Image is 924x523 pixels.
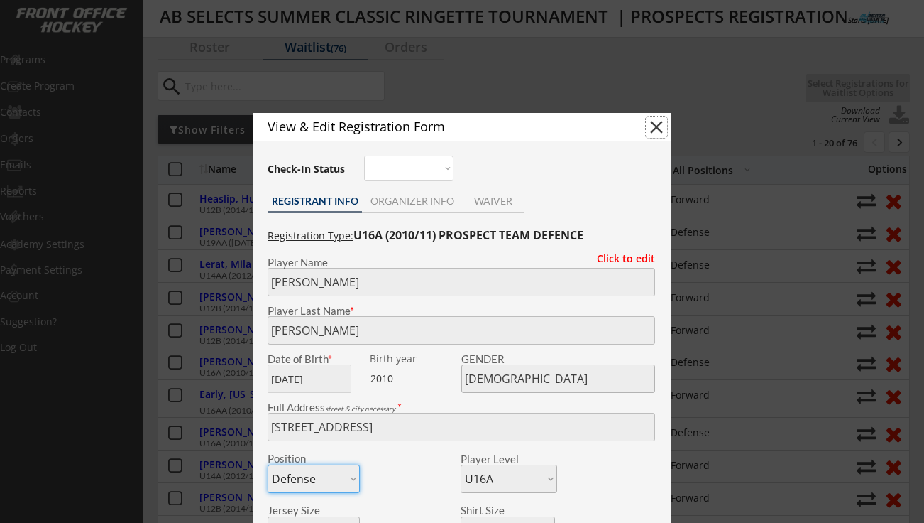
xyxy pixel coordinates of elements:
div: View & Edit Registration Form [268,120,621,133]
div: Date of Birth [268,354,360,365]
div: WAIVER [462,196,524,206]
div: Birth year [370,354,458,364]
div: GENDER [461,354,655,365]
em: street & city necessary [325,404,395,413]
div: Player Last Name [268,306,655,316]
div: Click to edit [586,254,655,264]
div: ORGANIZER INFO [362,196,462,206]
strong: U16A (2010/11) PROSPECT TEAM DEFENCE [353,227,583,243]
div: Player Level [461,454,557,465]
div: Check-In Status [268,164,348,174]
div: We are transitioning the system to collect and store date of birth instead of just birth year to ... [370,354,458,365]
div: 2010 [370,372,459,386]
div: Shirt Size [461,505,534,516]
div: Player Name [268,257,655,268]
div: Full Address [268,402,655,413]
div: Position [268,453,341,464]
button: close [646,117,667,138]
div: REGISTRANT INFO [268,196,362,206]
div: Jersey Size [268,505,341,516]
input: Street, City, Province/State [268,413,655,441]
u: Registration Type: [268,229,353,242]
